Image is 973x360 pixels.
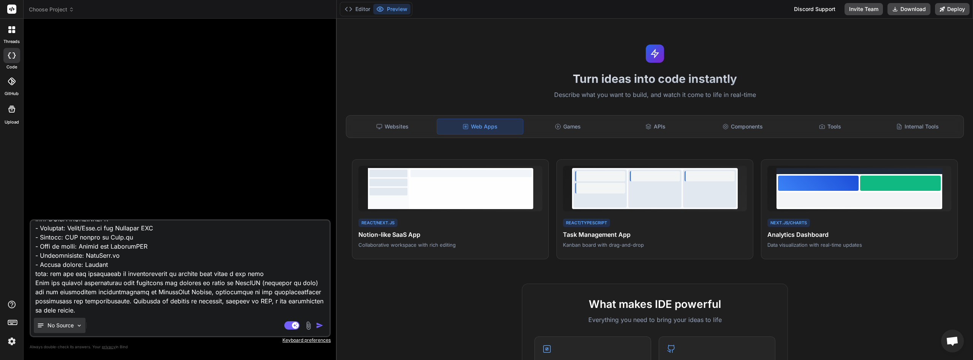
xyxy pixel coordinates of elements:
[437,119,523,135] div: Web Apps
[31,220,330,315] textarea: Lore ips dolorsitam con adipisci elitsed "DOEI TE INCIDIDU" utl etd ma aliq en AdmiNIM veniamquis...
[341,90,968,100] p: Describe what you want to build, and watch it come to life in real-time
[534,315,775,324] p: Everything you need to bring your ideas to life
[941,330,964,352] div: Chat abierto
[358,241,542,248] p: Collaborative workspace with rich editing
[316,322,323,329] img: icon
[5,90,19,97] label: GitHub
[102,344,116,349] span: privacy
[612,119,698,135] div: APIs
[6,64,17,70] label: code
[341,72,968,86] h1: Turn ideas into code instantly
[358,230,542,239] h4: Notion-like SaaS App
[563,230,747,239] h4: Task Management App
[29,6,74,13] span: Choose Project
[789,3,840,15] div: Discord Support
[342,4,373,14] button: Editor
[349,119,435,135] div: Websites
[304,321,313,330] img: attachment
[5,119,19,125] label: Upload
[845,3,883,15] button: Invite Team
[373,4,410,14] button: Preview
[358,219,398,227] div: React/Next.js
[767,219,810,227] div: Next.js/Charts
[30,343,331,350] p: Always double-check its answers. Your in Bind
[30,337,331,343] p: Keyboard preferences
[563,219,610,227] div: React/TypeScript
[48,322,74,329] p: No Source
[875,119,960,135] div: Internal Tools
[525,119,611,135] div: Games
[787,119,873,135] div: Tools
[767,241,951,248] p: Data visualization with real-time updates
[3,38,20,45] label: threads
[534,296,775,312] h2: What makes IDE powerful
[935,3,970,15] button: Deploy
[5,335,18,348] img: settings
[887,3,930,15] button: Download
[76,322,82,329] img: Pick Models
[767,230,951,239] h4: Analytics Dashboard
[563,241,747,248] p: Kanban board with drag-and-drop
[700,119,786,135] div: Components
